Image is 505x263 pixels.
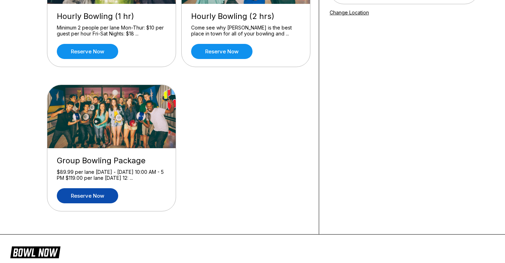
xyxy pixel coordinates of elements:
a: Reserve now [191,44,252,59]
div: Hourly Bowling (2 hrs) [191,12,301,21]
div: Minimum 2 people per lane Mon-Thur: $10 per guest per hour Fri-Sat Nights: $18 ... [57,25,166,37]
div: $89.99 per lane [DATE] - [DATE] 10:00 AM - 5 PM $119.00 per lane [DATE] 12: ... [57,169,166,181]
a: Reserve now [57,188,118,203]
a: Change Location [330,9,369,15]
div: Hourly Bowling (1 hr) [57,12,166,21]
div: Group Bowling Package [57,156,166,165]
img: Group Bowling Package [47,85,176,148]
div: Come see why [PERSON_NAME] is the best place in town for all of your bowling and ... [191,25,301,37]
a: Reserve now [57,44,118,59]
